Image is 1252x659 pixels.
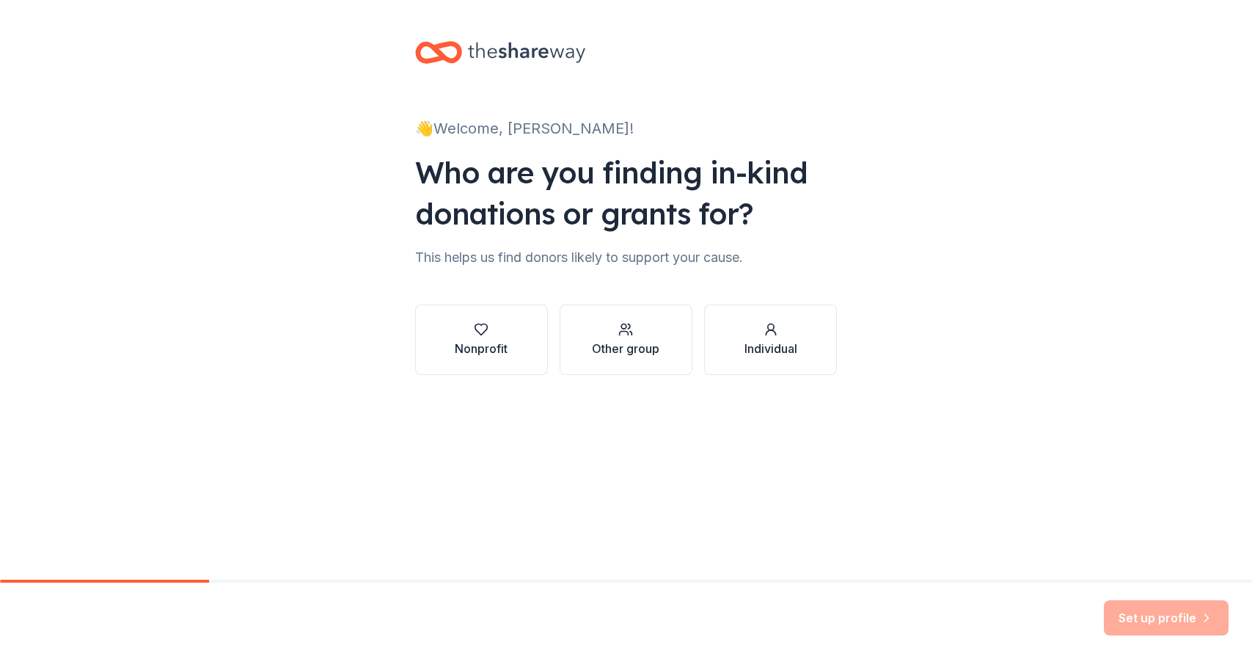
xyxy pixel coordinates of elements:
[744,340,797,357] div: Individual
[704,305,837,375] button: Individual
[560,305,692,375] button: Other group
[455,340,508,357] div: Nonprofit
[415,305,548,375] button: Nonprofit
[415,246,838,269] div: This helps us find donors likely to support your cause.
[415,152,838,234] div: Who are you finding in-kind donations or grants for?
[592,340,659,357] div: Other group
[415,117,838,140] div: 👋 Welcome, [PERSON_NAME]!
